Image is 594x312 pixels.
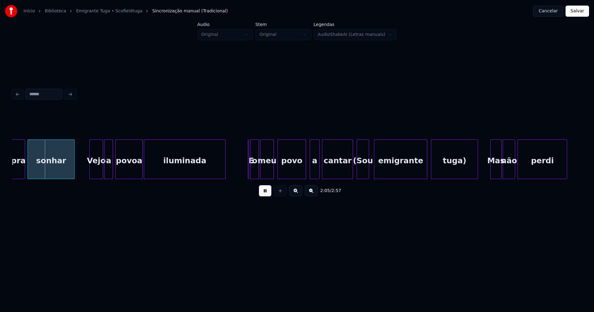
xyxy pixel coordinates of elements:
img: youka [5,5,17,17]
span: Sincronização manual (Tradicional) [152,8,228,14]
a: Biblioteca [45,8,66,14]
nav: breadcrumb [24,8,228,14]
label: Áudio [197,22,253,27]
span: 2:05 [320,188,330,194]
label: Stem [256,22,311,27]
a: Início [24,8,35,14]
button: Salvar [566,6,589,17]
a: Emigrante Tuga • Scofieldtuga [76,8,142,14]
span: 2:57 [331,188,341,194]
div: / [320,188,335,194]
button: Cancelar [533,6,563,17]
label: Legendas [314,22,397,27]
